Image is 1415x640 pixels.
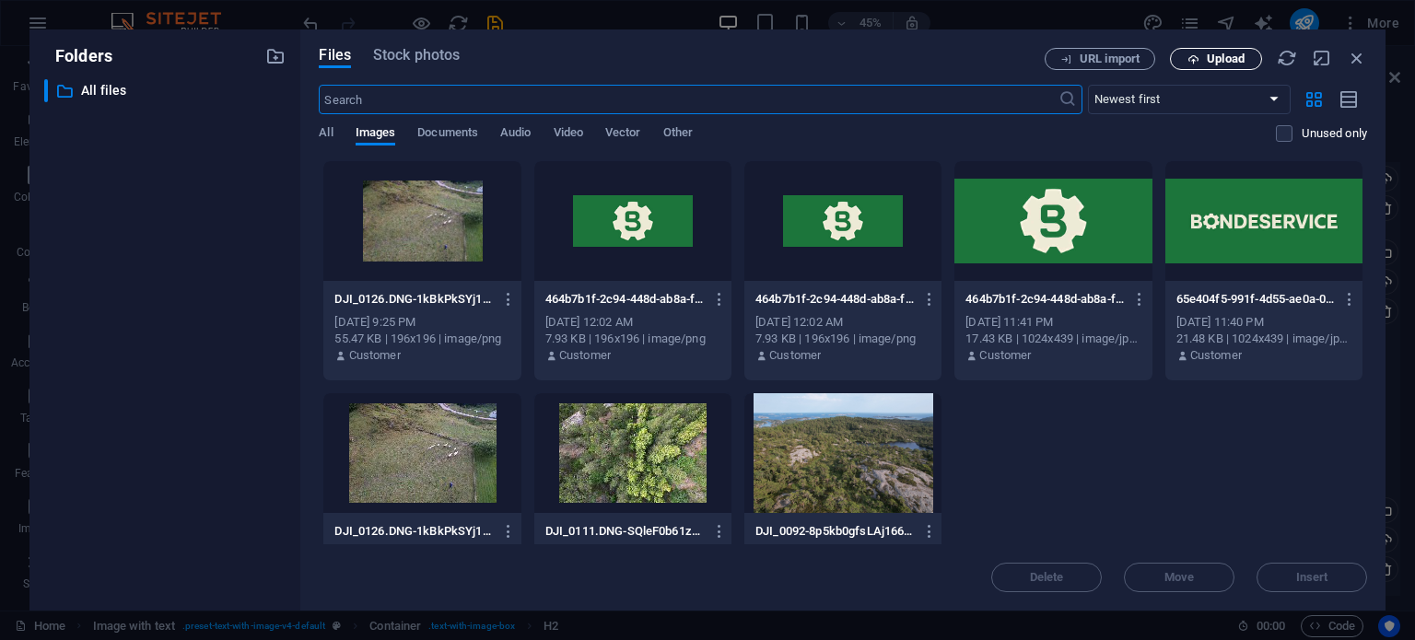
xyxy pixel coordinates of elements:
div: 17.43 KB | 1024x439 | image/jpeg [965,331,1140,347]
div: 55.47 KB | 196x196 | image/png [334,331,509,347]
i: Reload [1277,48,1297,68]
span: Files [319,44,351,66]
p: DJI_0126.DNG-1kBkPkSYj1afAiHDliPHlw-WQC1ELHjElx6-LO3eBuikQ.png [334,291,493,308]
p: Unused only [1302,125,1367,142]
div: Drop content here [15,308,884,438]
p: DJI_0092-8p5kb0gfsLAj166WbgH4WA.JPG [755,523,914,540]
span: Documents [417,122,478,147]
p: 464b7b1f-2c94-448d-ab8a-ff1af37bfca8-7pMAi3wkWVPM_yQ2Nd4lJw-UKJMGjQdSz8tHLl0tDJqew.png [755,291,914,308]
span: URL import [1080,53,1140,64]
div: [DATE] 12:02 AM [545,314,720,331]
p: Customer [349,347,401,364]
div: ​ [44,79,48,102]
span: Video [554,122,583,147]
p: All files [81,80,252,101]
p: DJI_0126.DNG-1kBkPkSYj1afAiHDliPHlw.jpg [334,523,493,540]
i: Close [1347,48,1367,68]
div: 7.93 KB | 196x196 | image/png [545,331,720,347]
span: Vector [605,122,641,147]
span: Stock photos [373,44,460,66]
span: Paste clipboard [449,388,550,413]
button: URL import [1045,48,1155,70]
div: [DATE] 12:02 AM [755,314,930,331]
p: Customer [559,347,611,364]
i: Create new folder [265,46,286,66]
p: Customer [1190,347,1242,364]
span: Add elements [350,388,441,413]
div: [DATE] 9:25 PM [334,314,509,331]
button: Upload [1170,48,1262,70]
p: DJI_0111.DNG-SQleF0b61z1eG1bbeL2QYA.jpg [545,523,704,540]
p: 464b7b1f-2c94-448d-ab8a-ff1af37bfca8-7pMAi3wkWVPM_yQ2Nd4lJw-UKJMGjQdSz8tHLl0tDJqew-fOIXnzt5EtdzmA... [545,291,704,308]
p: 65e404f5-991f-4d55-ae0a-01d201efedff-nO75ebN_AmhebQW7EL2D2A.jpg [1176,291,1335,308]
div: 21.48 KB | 1024x439 | image/jpeg [1176,331,1351,347]
p: Customer [979,347,1031,364]
div: [DATE] 11:41 PM [965,314,1140,331]
input: Search [319,85,1058,114]
p: Customer [769,347,821,364]
span: Other [663,122,693,147]
span: All [319,122,333,147]
span: Audio [500,122,531,147]
span: Images [356,122,396,147]
p: Folders [44,44,112,68]
p: 464b7b1f-2c94-448d-ab8a-ff1af37bfca8-7pMAi3wkWVPM_yQ2Nd4lJw.jpg [965,291,1124,308]
div: [DATE] 11:40 PM [1176,314,1351,331]
i: Minimize [1312,48,1332,68]
div: 7.93 KB | 196x196 | image/png [755,331,930,347]
span: Upload [1207,53,1245,64]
